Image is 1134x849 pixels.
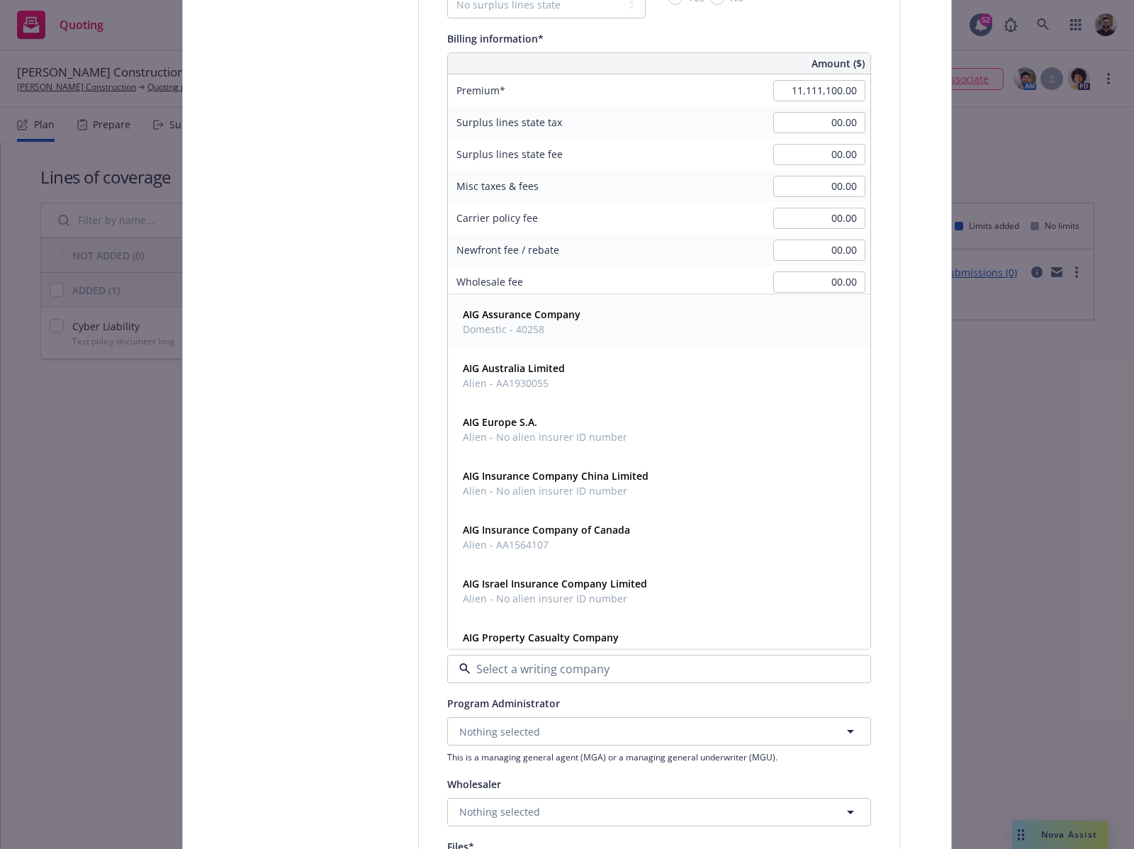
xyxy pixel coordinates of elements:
span: Premium [456,84,505,97]
span: Alien - No alien insurer ID number [463,429,627,444]
span: Surplus lines state fee [456,147,563,161]
strong: AIG Insurance Company of Canada [463,523,630,536]
button: Nothing selected [447,717,871,746]
span: Alien - No alien insurer ID number [463,483,649,498]
span: Surplus lines state tax [456,116,562,129]
input: 0.00 [773,176,865,197]
span: Nothing selected [459,724,540,739]
span: Program Administrator [447,697,560,710]
strong: AIG Property Casualty Company [463,631,619,644]
span: Newfront fee / rebate [456,243,559,257]
span: This is a managing general agent (MGA) or a managing general underwriter (MGU). [447,751,871,763]
span: Domestic - 40258 [463,322,580,337]
span: Wholesale fee [456,275,523,288]
input: 0.00 [773,271,865,293]
span: Carrier policy fee [456,211,538,225]
span: Alien - No alien insurer ID number [463,591,647,606]
input: 0.00 [773,112,865,133]
span: Amount ($) [812,56,865,71]
span: Alien - AA1930055 [463,376,565,390]
input: Select a writing company [471,660,842,677]
strong: AIG Insurance Company China Limited [463,469,649,483]
strong: AIG Assurance Company [463,308,580,321]
strong: AIG Israel Insurance Company Limited [463,577,647,590]
span: Misc taxes & fees [456,179,539,193]
strong: AIG Australia Limited [463,361,565,375]
input: 0.00 [773,144,865,165]
span: Alien - AA1564107 [463,537,630,552]
input: 0.00 [773,208,865,229]
span: Billing information* [447,32,544,45]
strong: AIG Europe S.A. [463,415,537,429]
button: Nothing selected [447,798,871,826]
input: 0.00 [773,240,865,261]
span: Wholesaler [447,777,501,791]
input: 0.00 [773,80,865,101]
span: Nothing selected [459,804,540,819]
span: Domestic - 19402 [463,645,619,660]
